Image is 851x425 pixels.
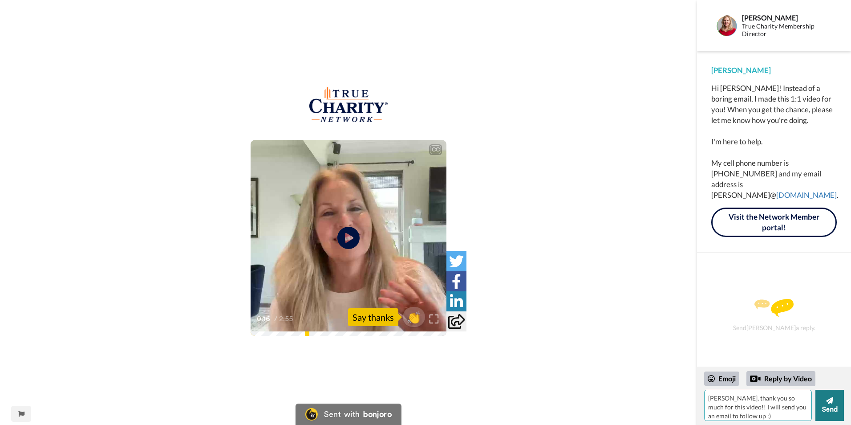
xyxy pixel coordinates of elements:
[750,373,761,384] div: Reply by Video
[348,308,398,326] div: Say thanks
[274,314,277,324] span: /
[430,315,438,323] img: Full screen
[279,314,295,324] span: 2:55
[403,310,425,324] span: 👏
[815,390,844,421] button: Send
[257,314,272,324] span: 0:16
[716,15,738,36] img: Profile Image
[754,299,794,317] img: message.svg
[430,145,441,154] div: CC
[296,404,401,425] a: Bonjoro LogoSent withbonjoro
[324,410,360,418] div: Sent with
[403,307,425,327] button: 👏
[711,65,837,76] div: [PERSON_NAME]
[305,408,318,421] img: Bonjoro Logo
[742,13,827,22] div: [PERSON_NAME]
[711,83,837,200] div: Hi [PERSON_NAME]! Instead of a boring email, I made this 1:1 video for you! When you get the chan...
[709,268,839,362] div: Send [PERSON_NAME] a reply.
[704,390,812,421] textarea: [PERSON_NAME], thank you so much for this video!! I will send you an email to follow up :)
[711,208,837,237] a: Visit the Network Member portal!
[363,410,392,418] div: bonjoro
[742,23,827,38] div: True Charity Membership Director
[704,372,739,386] div: Emoji
[746,371,815,386] div: Reply by Video
[776,190,837,200] a: [DOMAIN_NAME]
[309,87,388,123] img: aef9de93-b20d-448e-9bc6-b45a4d75463b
